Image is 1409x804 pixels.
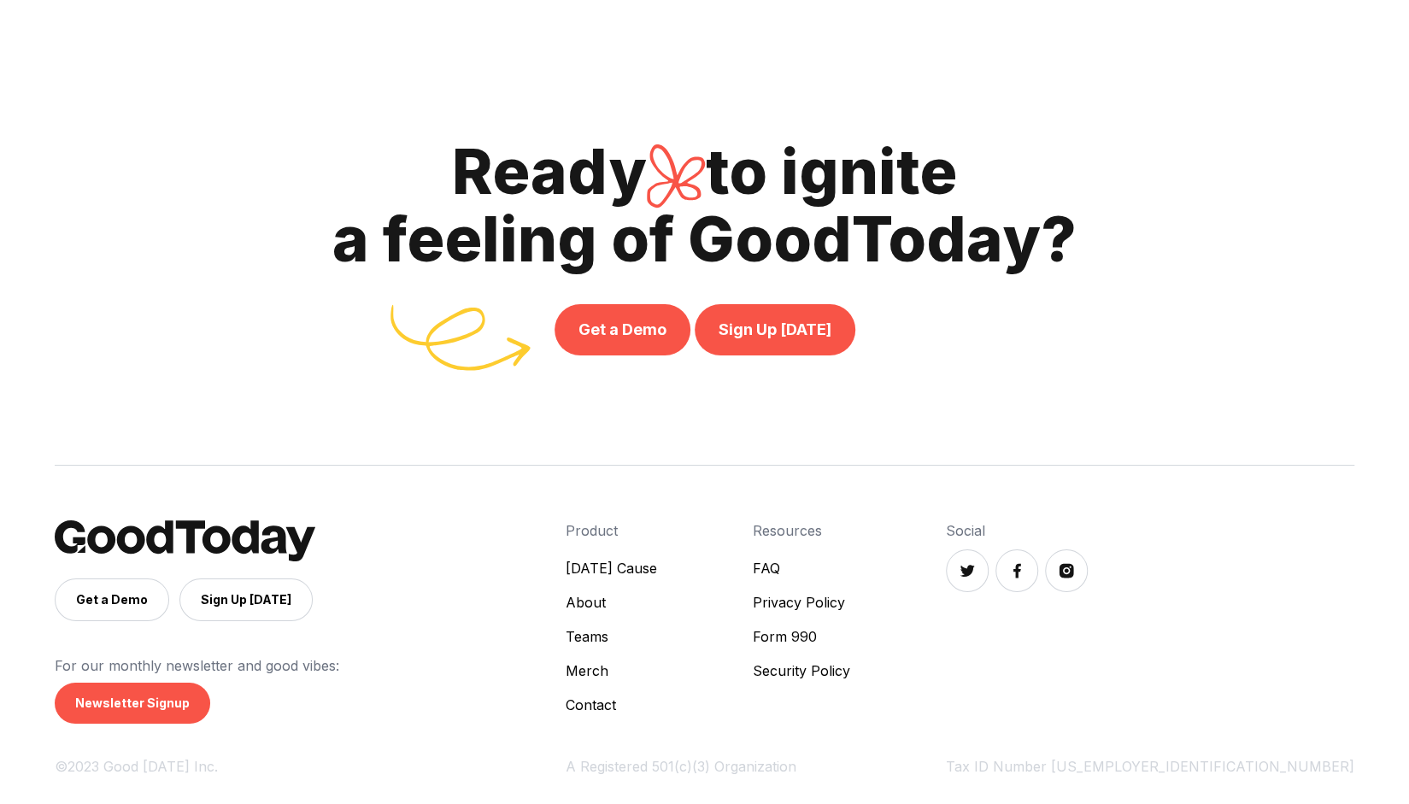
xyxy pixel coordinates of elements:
[566,626,657,647] a: Teams
[946,549,989,592] a: Twitter
[1008,562,1025,579] img: Facebook
[753,660,850,681] a: Security Policy
[55,520,315,561] img: GoodToday
[566,756,946,777] div: A Registered 501(c)(3) Organization
[753,592,850,613] a: Privacy Policy
[995,549,1038,592] a: Facebook
[959,562,976,579] img: Twitter
[753,558,850,578] a: FAQ
[566,695,657,715] a: Contact
[55,578,169,621] a: Get a Demo
[695,304,855,355] a: Sign Up [DATE]
[1058,562,1075,579] img: Instagram
[946,520,1354,541] h4: Social
[55,756,566,777] div: ©2023 Good [DATE] Inc.
[55,655,566,676] p: For our monthly newsletter and good vibes:
[753,520,850,541] h4: Resources
[566,520,657,541] h4: Product
[753,626,850,647] a: Form 990
[55,683,210,724] a: Newsletter Signup
[179,578,313,621] a: Sign Up [DATE]
[566,660,657,681] a: Merch
[555,304,690,355] a: Get a Demo
[946,756,1354,777] div: Tax ID Number [US_EMPLOYER_IDENTIFICATION_NUMBER]
[566,558,657,578] a: [DATE] Cause
[1045,549,1088,592] a: Instagram
[566,592,657,613] a: About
